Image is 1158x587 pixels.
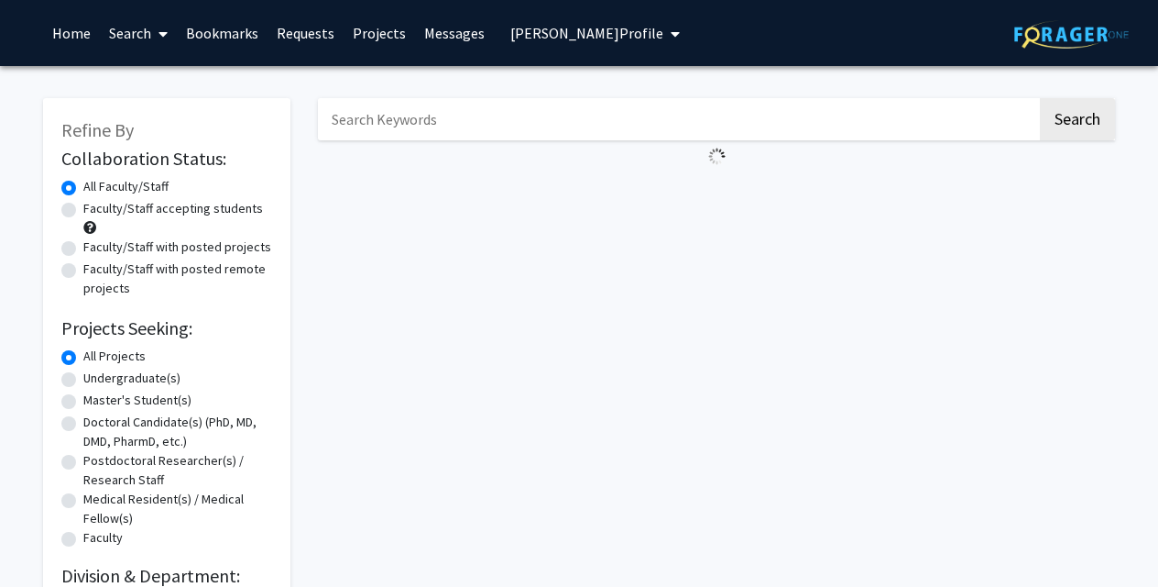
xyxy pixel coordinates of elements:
a: Projects [344,1,415,65]
img: Loading [701,140,733,172]
button: Search [1040,98,1115,140]
span: [PERSON_NAME] Profile [510,24,663,42]
label: Faculty/Staff accepting students [83,199,263,218]
span: Refine By [61,118,134,141]
label: All Projects [83,347,146,366]
label: All Faculty/Staff [83,177,169,196]
img: ForagerOne Logo [1014,20,1129,49]
a: Bookmarks [177,1,268,65]
a: Search [100,1,177,65]
a: Messages [415,1,494,65]
h2: Division & Department: [61,565,272,587]
label: Medical Resident(s) / Medical Fellow(s) [83,490,272,528]
label: Postdoctoral Researcher(s) / Research Staff [83,451,272,490]
nav: Page navigation [318,172,1115,215]
h2: Collaboration Status: [61,148,272,170]
label: Faculty/Staff with posted remote projects [83,260,272,298]
label: Doctoral Candidate(s) (PhD, MD, DMD, PharmD, etc.) [83,413,272,451]
input: Search Keywords [318,98,1037,140]
h2: Projects Seeking: [61,317,272,339]
label: Undergraduate(s) [83,369,180,388]
label: Master's Student(s) [83,391,191,410]
a: Requests [268,1,344,65]
a: Home [43,1,100,65]
label: Faculty [83,528,123,548]
label: Faculty/Staff with posted projects [83,238,271,257]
